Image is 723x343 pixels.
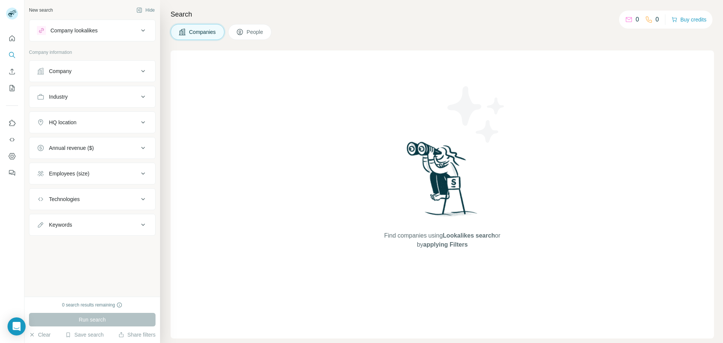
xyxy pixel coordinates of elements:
[671,14,706,25] button: Buy credits
[443,232,495,239] span: Lookalikes search
[29,21,155,40] button: Company lookalikes
[62,302,123,308] div: 0 search results remaining
[131,5,160,16] button: Hide
[6,81,18,95] button: My lists
[8,317,26,335] div: Open Intercom Messenger
[49,221,72,229] div: Keywords
[29,216,155,234] button: Keywords
[29,190,155,208] button: Technologies
[49,93,68,101] div: Industry
[29,62,155,80] button: Company
[29,331,50,338] button: Clear
[636,15,639,24] p: 0
[29,88,155,106] button: Industry
[29,49,156,56] p: Company information
[118,331,156,338] button: Share filters
[49,119,76,126] div: HQ location
[49,170,89,177] div: Employees (size)
[49,144,94,152] div: Annual revenue ($)
[29,139,155,157] button: Annual revenue ($)
[6,149,18,163] button: Dashboard
[382,231,502,249] span: Find companies using or by
[50,27,98,34] div: Company lookalikes
[65,331,104,338] button: Save search
[189,28,217,36] span: Companies
[247,28,264,36] span: People
[29,113,155,131] button: HQ location
[403,140,482,224] img: Surfe Illustration - Woman searching with binoculars
[29,7,53,14] div: New search
[29,165,155,183] button: Employees (size)
[6,32,18,45] button: Quick start
[6,65,18,78] button: Enrich CSV
[49,67,72,75] div: Company
[423,241,468,248] span: applying Filters
[6,133,18,146] button: Use Surfe API
[6,48,18,62] button: Search
[6,166,18,180] button: Feedback
[442,81,510,148] img: Surfe Illustration - Stars
[49,195,80,203] div: Technologies
[6,116,18,130] button: Use Surfe on LinkedIn
[656,15,659,24] p: 0
[171,9,714,20] h4: Search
